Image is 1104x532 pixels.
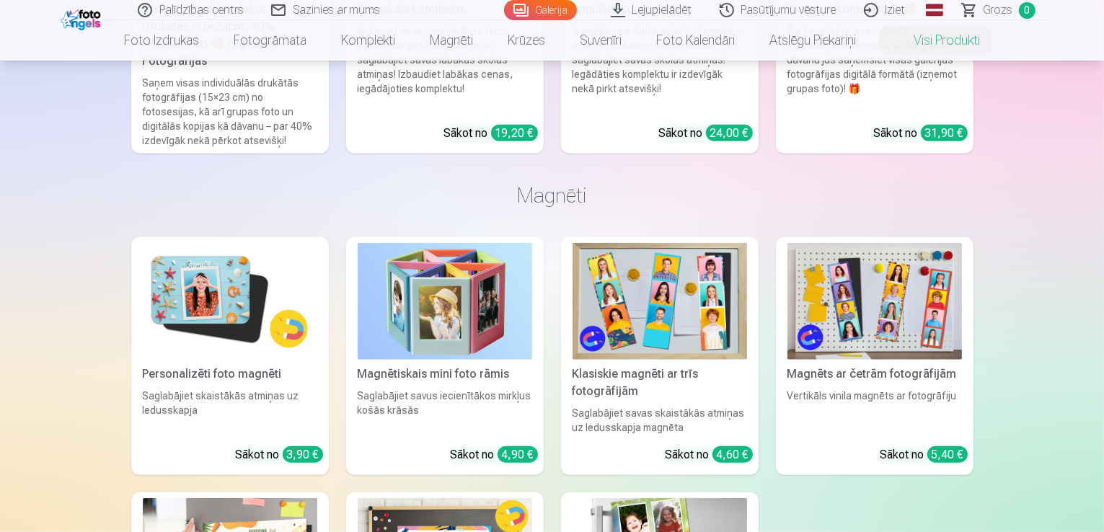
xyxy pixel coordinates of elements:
[787,243,962,359] img: Magnēts ar četrām fotogrāfijām
[236,446,323,464] div: Sākot no
[490,20,562,61] a: Krūzes
[143,182,962,208] h3: Magnēti
[216,20,324,61] a: Fotogrāmata
[706,125,753,141] div: 24,00 €
[567,406,753,435] div: Saglabājiet savas skaistākās atmiņas uz ledusskapja magnēta
[874,125,968,142] div: Sākot no
[137,389,323,435] div: Saglabājiet skaistākās atmiņas uz ledusskapja
[561,237,759,474] a: Klasiskie magnēti ar trīs fotogrāfijāmKlasiskie magnēti ar trīs fotogrāfijāmSaglabājiet savas ska...
[873,20,997,61] a: Visi produkti
[283,446,323,463] div: 3,90 €
[659,125,753,142] div: Sākot no
[880,446,968,464] div: Sākot no
[143,243,317,359] img: Personalizēti foto magnēti
[562,20,639,61] a: Suvenīri
[498,446,538,463] div: 4,90 €
[752,20,873,61] a: Atslēgu piekariņi
[324,20,412,61] a: Komplekti
[107,20,216,61] a: Foto izdrukas
[491,125,538,141] div: 19,20 €
[573,243,747,359] img: Klasiskie magnēti ar trīs fotogrāfijām
[358,243,532,359] img: Magnētiskais mini foto rāmis
[451,446,538,464] div: Sākot no
[927,446,968,463] div: 5,40 €
[444,125,538,142] div: Sākot no
[666,446,753,464] div: Sākot no
[131,237,329,474] a: Personalizēti foto magnētiPersonalizēti foto magnētiSaglabājiet skaistākās atmiņas uz ledusskapja...
[712,446,753,463] div: 4,60 €
[782,389,968,435] div: Vertikāls vinila magnēts ar fotogrāfiju
[782,365,968,383] div: Magnēts ar četrām fotogrāfijām
[352,365,538,383] div: Magnētiskais mini foto rāmis
[352,389,538,435] div: Saglabājiet savus iecienītākos mirkļus košās krāsās
[346,237,544,474] a: Magnētiskais mini foto rāmisMagnētiskais mini foto rāmisSaglabājiet savus iecienītākos mirkļus ko...
[137,365,323,383] div: Personalizēti foto magnēti
[137,76,323,148] div: Saņem visas individuālās drukātās fotogrāfijas (15×23 cm) no fotosesijas, kā arī grupas foto un d...
[782,24,968,113] div: Šis komplekts ietver daudz interesantu fotopreču, un kā īpašu dāvanu jūs saņemsiet visas galerija...
[984,1,1013,19] span: Grozs
[639,20,752,61] a: Foto kalendāri
[61,6,105,30] img: /fa1
[567,24,753,113] div: Iegādājieties rūpīgi atlasītu komplektu ar iecienītākajiem fotoproduktiem un saglabājiet savas sk...
[776,237,973,474] a: Magnēts ar četrām fotogrāfijāmMagnēts ar četrām fotogrāfijāmVertikāls vinila magnēts ar fotogrāfi...
[921,125,968,141] div: 31,90 €
[412,20,490,61] a: Magnēti
[1019,2,1035,19] span: 0
[352,24,538,113] div: Iegūstiet visus populārākos foto produktus vienā komplektā un saglabājiet savas labākās skolas at...
[567,365,753,400] div: Klasiskie magnēti ar trīs fotogrāfijām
